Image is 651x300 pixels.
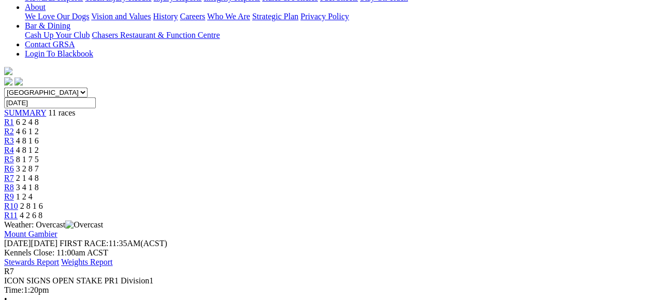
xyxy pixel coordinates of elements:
span: [DATE] [4,239,31,248]
a: R2 [4,127,14,136]
span: 4 6 1 2 [16,127,39,136]
span: R7 [4,267,14,276]
span: 6 2 4 8 [16,118,39,126]
span: Time: [4,285,24,294]
a: Login To Blackbook [25,49,93,58]
a: Who We Are [207,12,250,21]
span: 11 races [48,108,75,117]
div: ICON SIGNS OPEN STAKE PR1 Division1 [4,276,647,285]
span: FIRST RACE: [60,239,108,248]
a: Careers [180,12,205,21]
img: Overcast [65,220,103,230]
span: Weather: Overcast [4,220,103,229]
input: Select date [4,97,96,108]
a: Bar & Dining [25,21,70,30]
div: About [25,12,647,21]
a: R4 [4,146,14,154]
img: facebook.svg [4,77,12,85]
span: 2 8 1 6 [20,202,43,210]
span: 4 8 1 2 [16,146,39,154]
a: Weights Report [61,258,113,266]
a: About [25,3,46,11]
a: R7 [4,174,14,182]
span: 4 2 6 8 [20,211,42,220]
a: R9 [4,192,14,201]
div: Kennels Close: 11:00am ACST [4,248,647,258]
a: SUMMARY [4,108,46,117]
a: R11 [4,211,18,220]
span: 3 2 8 7 [16,164,39,173]
span: 1 2 4 [16,192,33,201]
div: 1:20pm [4,285,647,295]
a: R5 [4,155,14,164]
img: logo-grsa-white.png [4,67,12,75]
a: R6 [4,164,14,173]
div: Bar & Dining [25,31,647,40]
a: Chasers Restaurant & Function Centre [92,31,220,39]
span: 4 8 1 6 [16,136,39,145]
a: Mount Gambier [4,230,57,238]
a: History [153,12,178,21]
img: twitter.svg [15,77,23,85]
a: R1 [4,118,14,126]
span: [DATE] [4,239,57,248]
a: Privacy Policy [300,12,349,21]
a: Contact GRSA [25,40,75,49]
a: R3 [4,136,14,145]
span: 8 1 7 5 [16,155,39,164]
span: 11:35AM(ACST) [60,239,167,248]
a: Cash Up Your Club [25,31,90,39]
a: Stewards Report [4,258,59,266]
span: 2 1 4 8 [16,174,39,182]
a: Strategic Plan [252,12,298,21]
a: We Love Our Dogs [25,12,89,21]
a: R10 [4,202,18,210]
a: R8 [4,183,14,192]
a: Vision and Values [91,12,151,21]
span: 3 4 1 8 [16,183,39,192]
